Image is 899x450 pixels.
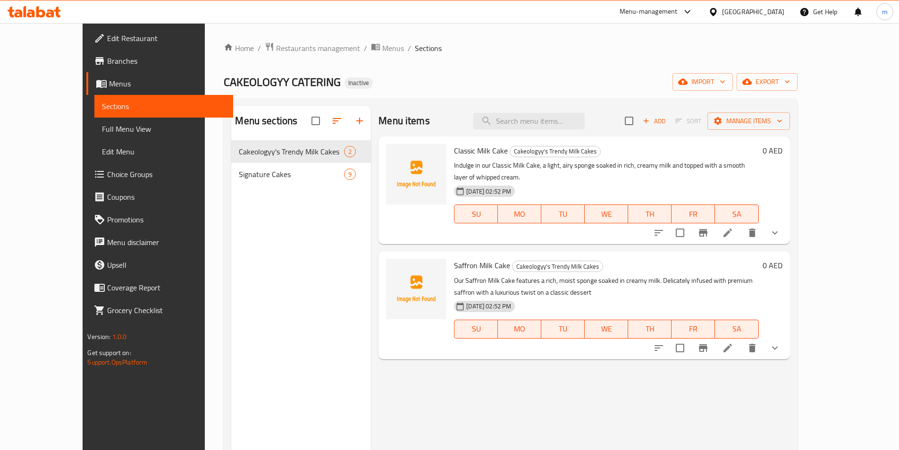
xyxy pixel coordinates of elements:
h2: Menu items [378,114,430,128]
span: MO [502,322,538,336]
span: Manage items [715,115,782,127]
span: SA [719,322,755,336]
span: Signature Cakes [239,169,344,180]
button: Branch-specific-item [692,221,714,244]
button: show more [764,337,786,359]
span: Sections [415,42,442,54]
span: TH [632,207,668,221]
div: Inactive [344,77,373,89]
span: Version: [87,331,110,343]
span: TU [545,207,581,221]
div: Cakeologyy's Trendy Milk Cakes [512,261,603,272]
svg: Show Choices [769,342,781,354]
span: Cakeologyy's Trendy Milk Cakes [239,146,344,157]
a: Full Menu View [94,118,233,140]
div: Cakeologyy's Trendy Milk Cakes [510,146,601,157]
span: Add item [639,114,669,128]
a: Restaurants management [265,42,360,54]
span: Inactive [344,79,373,87]
a: Menus [371,42,404,54]
span: Full Menu View [102,123,225,135]
h6: 0 AED [763,144,782,157]
span: Select section first [669,114,707,128]
button: show more [764,221,786,244]
span: SU [458,207,494,221]
span: MO [502,207,538,221]
h2: Menu sections [235,114,297,128]
a: Edit Restaurant [86,27,233,50]
p: Our Saffron Milk Cake features a rich, moist sponge soaked in creamy milk. Delicately infused wit... [454,275,758,298]
span: Edit Restaurant [107,33,225,44]
a: Branches [86,50,233,72]
button: delete [741,221,764,244]
span: SA [719,207,755,221]
a: Promotions [86,208,233,231]
nav: breadcrumb [224,42,797,54]
span: FR [675,322,711,336]
button: import [672,73,733,91]
span: Get support on: [87,347,131,359]
img: Classic Milk Cake [386,144,446,204]
button: sort-choices [647,221,670,244]
span: Select all sections [306,111,326,131]
img: Saffron Milk Cake [386,259,446,319]
a: Upsell [86,254,233,276]
span: Classic Milk Cake [454,144,508,158]
li: / [364,42,367,54]
a: Home [224,42,254,54]
span: Add [641,116,667,127]
div: items [344,146,356,157]
span: WE [588,207,624,221]
button: WE [585,204,628,223]
button: SU [454,204,498,223]
span: TU [545,322,581,336]
span: [DATE] 02:52 PM [462,302,515,311]
span: Coverage Report [107,282,225,293]
span: [DATE] 02:52 PM [462,187,515,196]
span: Saffron Milk Cake [454,258,510,272]
a: Coverage Report [86,276,233,299]
button: TU [541,320,585,339]
a: Edit menu item [722,227,733,238]
button: export [737,73,798,91]
a: Menus [86,72,233,95]
span: WE [588,322,624,336]
button: MO [498,320,541,339]
span: Select to update [670,223,690,243]
span: Sections [102,101,225,112]
span: export [744,76,790,88]
span: CAKEOLOGYY CATERING [224,71,341,93]
button: TH [628,204,672,223]
nav: Menu sections [231,136,371,189]
button: Add section [348,110,371,132]
span: Cakeologyy's Trendy Milk Cakes [513,261,603,272]
button: delete [741,337,764,359]
a: Sections [94,95,233,118]
button: Manage items [707,112,790,130]
span: Menus [109,78,225,89]
button: Branch-specific-item [692,337,714,359]
span: Coupons [107,191,225,203]
span: import [680,76,725,88]
span: Select to update [670,338,690,358]
button: FR [672,320,715,339]
span: 9 [344,170,355,179]
span: Restaurants management [276,42,360,54]
span: Menus [382,42,404,54]
span: Cakeologyy's Trendy Milk Cakes [510,146,600,157]
li: / [408,42,411,54]
a: Support.OpsPlatform [87,356,147,368]
span: Edit Menu [102,146,225,157]
button: FR [672,204,715,223]
a: Coupons [86,186,233,208]
button: WE [585,320,628,339]
span: SU [458,322,494,336]
a: Edit Menu [94,140,233,163]
span: Select section [619,111,639,131]
p: Indulge in our Classic Milk Cake, a light, airy sponge soaked in rich, creamy milk and topped wit... [454,160,758,183]
div: Cakeologyy's Trendy Milk Cakes2 [231,140,371,163]
button: TU [541,204,585,223]
a: Choice Groups [86,163,233,186]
